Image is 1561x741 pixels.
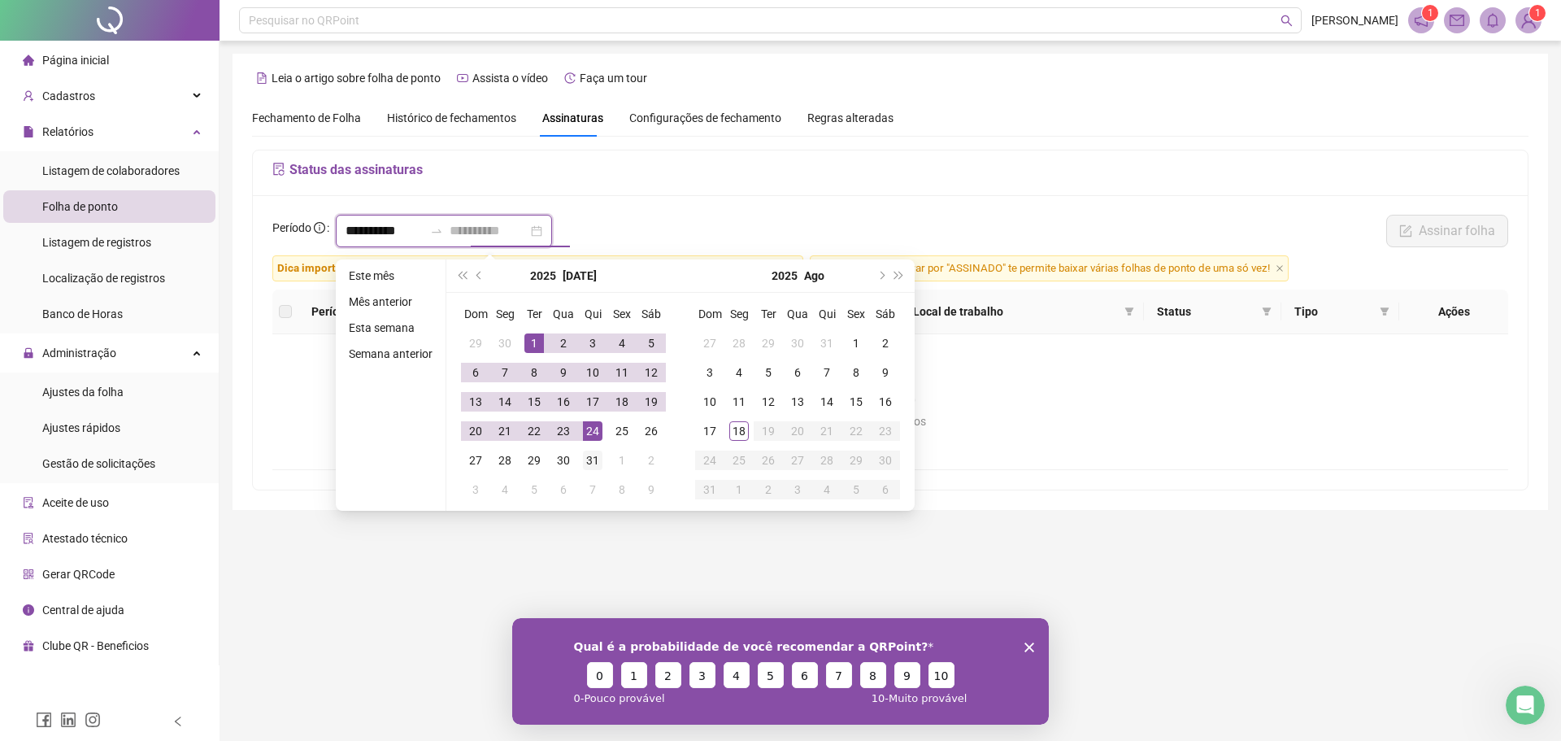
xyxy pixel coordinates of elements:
[846,363,866,382] div: 8
[42,639,149,652] span: Clube QR - Beneficios
[42,568,115,581] span: Gerar QRCode
[729,421,749,441] div: 18
[783,329,812,358] td: 2025-07-30
[724,416,754,446] td: 2025-08-18
[578,299,607,329] th: Qui
[759,480,778,499] div: 2
[466,480,485,499] div: 3
[42,89,95,102] span: Cadastros
[629,112,781,124] span: Configurações de fechamento
[846,451,866,470] div: 29
[461,299,490,329] th: Dom
[871,446,900,475] td: 2025-08-30
[42,200,118,213] span: Folha de ponto
[42,307,123,320] span: Banco de Horas
[841,446,871,475] td: 2025-08-29
[810,255,1289,281] span: Filtrar por "ASSINADO" te permite baixar várias folhas de ponto de uma só vez!
[524,451,544,470] div: 29
[841,358,871,387] td: 2025-08-08
[759,392,778,412] div: 12
[524,421,544,441] div: 22
[788,333,807,353] div: 30
[520,329,549,358] td: 2025-07-01
[466,421,485,441] div: 20
[817,480,837,499] div: 4
[520,446,549,475] td: 2025-07-29
[783,446,812,475] td: 2025-08-27
[387,111,516,124] span: Histórico de fechamentos
[564,72,576,84] span: history
[342,292,439,312] li: Mês anterior
[495,363,515,382] div: 7
[612,421,632,441] div: 25
[788,363,807,382] div: 6
[42,604,124,617] span: Central de ajuda
[490,446,520,475] td: 2025-07-28
[807,112,894,124] span: Regras alteradas
[846,480,866,499] div: 5
[783,416,812,446] td: 2025-08-20
[554,480,573,499] div: 6
[641,421,661,441] div: 26
[252,111,361,124] span: Fechamento de Folha
[783,358,812,387] td: 2025-08-06
[342,344,439,364] li: Semana anterior
[520,475,549,504] td: 2025-08-05
[549,329,578,358] td: 2025-07-02
[695,358,724,387] td: 2025-08-03
[1485,13,1500,28] span: bell
[554,451,573,470] div: 30
[871,387,900,416] td: 2025-08-16
[759,451,778,470] div: 26
[637,446,666,475] td: 2025-08-02
[490,475,520,504] td: 2025-08-04
[729,392,749,412] div: 11
[1422,5,1438,21] sup: 1
[637,358,666,387] td: 2025-07-12
[42,236,151,249] span: Listagem de registros
[583,392,602,412] div: 17
[1399,290,1508,334] th: Ações
[812,358,841,387] td: 2025-08-07
[695,446,724,475] td: 2025-08-24
[846,421,866,441] div: 22
[549,387,578,416] td: 2025-07-16
[817,451,837,470] div: 28
[724,387,754,416] td: 2025-08-11
[1380,307,1389,316] span: filter
[871,329,900,358] td: 2025-08-02
[812,329,841,358] td: 2025-07-31
[272,255,803,281] span: Filtrar por "PENDENTE GESTOR" te permite assinar várias folhas de ponto de uma só vez!
[1276,264,1284,272] span: close
[549,475,578,504] td: 2025-08-06
[298,290,424,334] th: Período
[700,333,720,353] div: 27
[578,446,607,475] td: 2025-07-31
[1414,13,1428,28] span: notification
[272,163,285,176] span: file-sync
[563,259,597,292] button: month panel
[1281,15,1293,27] span: search
[42,386,124,399] span: Ajustes da folha
[817,392,837,412] div: 14
[876,363,895,382] div: 9
[876,333,895,353] div: 2
[42,496,109,509] span: Aceite de uso
[554,392,573,412] div: 16
[580,72,647,85] span: Faça um tour
[641,333,661,353] div: 5
[641,451,661,470] div: 2
[607,416,637,446] td: 2025-07-25
[700,480,720,499] div: 31
[612,363,632,382] div: 11
[466,333,485,353] div: 29
[1529,5,1546,21] sup: Atualize o seu contato no menu Meus Dados
[612,480,632,499] div: 8
[754,329,783,358] td: 2025-07-29
[495,333,515,353] div: 30
[913,303,1117,320] span: Local de trabalho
